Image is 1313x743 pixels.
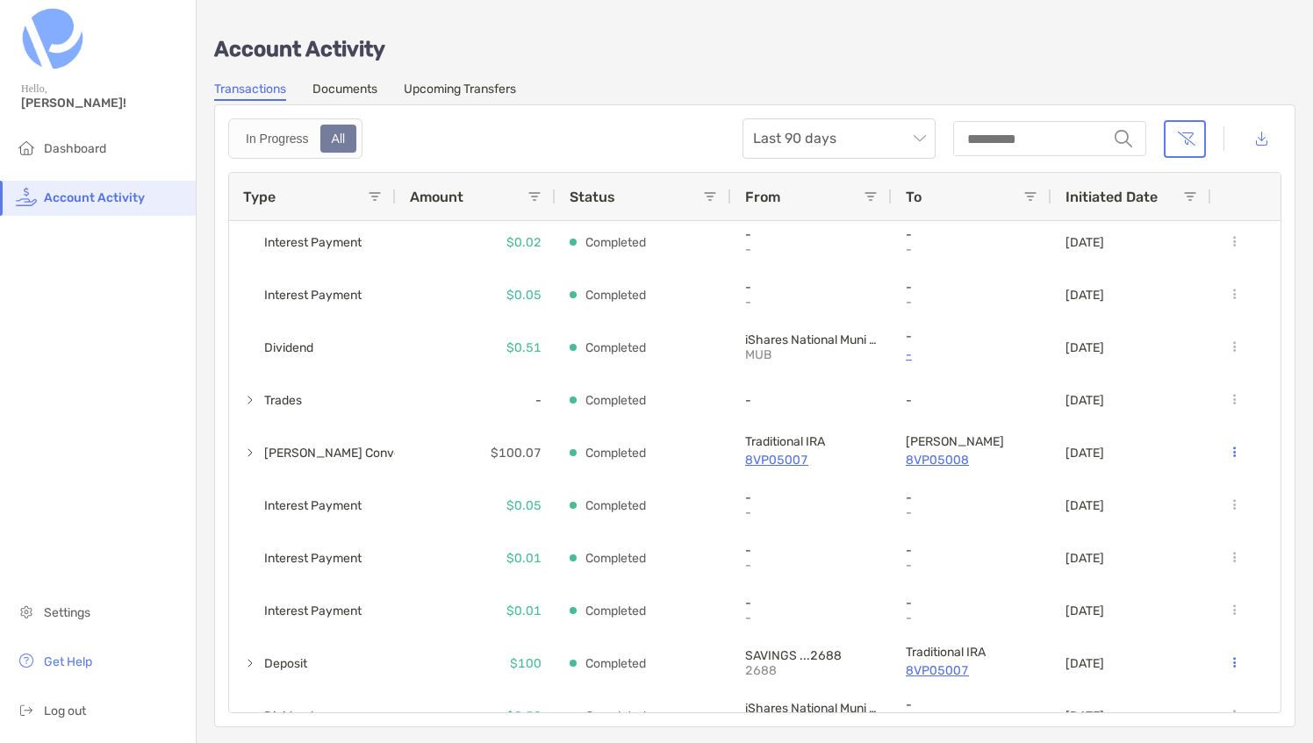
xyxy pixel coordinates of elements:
span: Amount [410,189,463,205]
p: - [906,543,1037,558]
p: Roth IRA [906,434,1037,449]
p: Completed [585,547,646,569]
p: SAVINGS ...2688 [745,648,878,663]
p: - [745,227,878,242]
p: [DATE] [1065,551,1104,566]
span: Deposit [264,649,307,678]
a: 8VP05007 [745,449,878,471]
p: - [745,543,878,558]
div: In Progress [236,126,319,151]
span: Status [570,189,615,205]
a: 8VP05008 [906,449,1037,471]
img: logout icon [16,699,37,720]
span: Interest Payment [264,597,362,625]
p: [DATE] [1065,709,1104,724]
p: [DATE] [1065,656,1104,671]
button: Clear filters [1164,120,1206,158]
p: - [745,490,878,505]
a: Transactions [214,82,286,101]
p: Completed [585,232,646,254]
p: - [906,558,1029,573]
span: Log out [44,704,86,718]
img: input icon [1115,130,1132,147]
a: Upcoming Transfers [404,82,516,101]
p: [DATE] [1065,604,1104,618]
p: $0.50 [506,705,542,727]
p: [DATE] [1065,235,1104,250]
p: Completed [585,705,646,727]
p: - [906,295,1029,310]
p: - [745,280,878,295]
div: segmented control [228,118,362,159]
p: - [745,295,868,310]
div: All [322,126,355,151]
p: Traditional IRA [906,645,1037,660]
p: iShares National Muni Bond ETF [745,701,878,716]
span: Dividend [264,702,313,731]
a: Documents [312,82,377,101]
p: [DATE] [1065,393,1104,408]
span: To [906,189,922,205]
p: - [906,505,1029,520]
p: iShares National Muni Bond ETF [745,332,878,347]
p: Completed [585,284,646,306]
span: Get Help [44,654,92,669]
span: [PERSON_NAME] Conversion [264,439,428,468]
span: Initiated Date [1065,189,1158,205]
span: [PERSON_NAME]! [21,96,185,111]
p: - [906,596,1037,611]
p: Traditional IRA [745,434,878,449]
div: - [396,374,556,426]
p: [DATE] [1065,288,1104,303]
p: $0.05 [506,495,542,517]
p: $0.51 [506,337,542,359]
span: From [745,189,780,205]
p: [DATE] [1065,498,1104,513]
img: Zoe Logo [21,7,84,70]
p: MUB [745,347,868,362]
p: - [906,490,1037,505]
p: Completed [585,337,646,359]
span: Account Activity [44,190,145,205]
p: - [745,393,878,408]
span: Trades [264,386,302,415]
p: $100 [510,653,542,675]
img: household icon [16,137,37,158]
p: Completed [585,442,646,464]
p: [DATE] [1065,446,1104,461]
p: $0.01 [506,547,542,569]
img: get-help icon [16,650,37,671]
span: Interest Payment [264,491,362,520]
span: Interest Payment [264,544,362,573]
p: - [906,697,1037,712]
span: Type [243,189,276,205]
span: Last 90 days [753,119,925,158]
a: - [906,344,1037,366]
span: Interest Payment [264,228,362,257]
p: 8VP05007 [906,660,1037,682]
p: - [745,596,878,611]
p: - [745,242,868,257]
p: $0.05 [506,284,542,306]
p: - [745,505,868,520]
p: - [745,558,868,573]
p: - [906,611,1029,625]
p: Account Activity [214,39,1295,61]
p: $0.01 [506,600,542,622]
span: Interest Payment [264,281,362,310]
p: Completed [585,495,646,517]
span: Settings [44,605,90,620]
span: Dividend [264,333,313,362]
p: - [906,393,1037,408]
img: activity icon [16,186,37,207]
p: $100.07 [491,442,542,464]
p: 2688 [745,663,868,678]
p: - [745,611,868,625]
p: - [906,280,1037,295]
span: Dashboard [44,141,106,156]
p: - [906,227,1037,242]
p: - [906,242,1029,257]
